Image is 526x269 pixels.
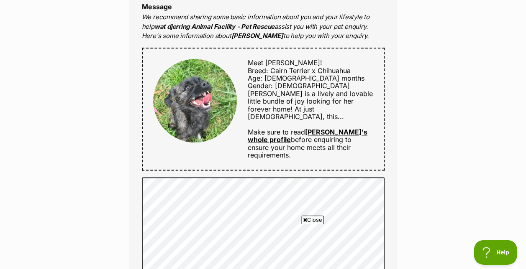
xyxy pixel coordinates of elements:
a: Privacy Notification [296,1,305,8]
span: [PERSON_NAME] is a lively and lovable little bundle of joy looking for her forever home! At just ... [248,89,373,121]
iframe: Advertisement [111,227,416,265]
label: Message [142,3,172,11]
p: We recommend sharing some basic information about you and your lifestyle to help assist you with ... [142,13,385,41]
strong: [PERSON_NAME] [231,32,283,40]
iframe: Help Scout Beacon - Open [474,240,518,265]
img: consumer-privacy-logo.png [1,1,8,8]
span: Meet [PERSON_NAME]! Breed: Cairn Terrier x Chihuahua Age: [DEMOGRAPHIC_DATA] months Gender: [DEMO... [248,58,364,90]
span: Close [301,216,324,224]
img: Saoirse [153,59,237,142]
strong: wat djerring Animal Facility - Pet Rescue [154,23,275,30]
a: [PERSON_NAME]'s whole profile [248,128,367,144]
div: Make sure to read before enquiring to ensure your home meets all their requirements. [237,59,373,159]
img: consumer-privacy-logo.png [297,1,304,8]
img: iconc.png [296,0,304,7]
